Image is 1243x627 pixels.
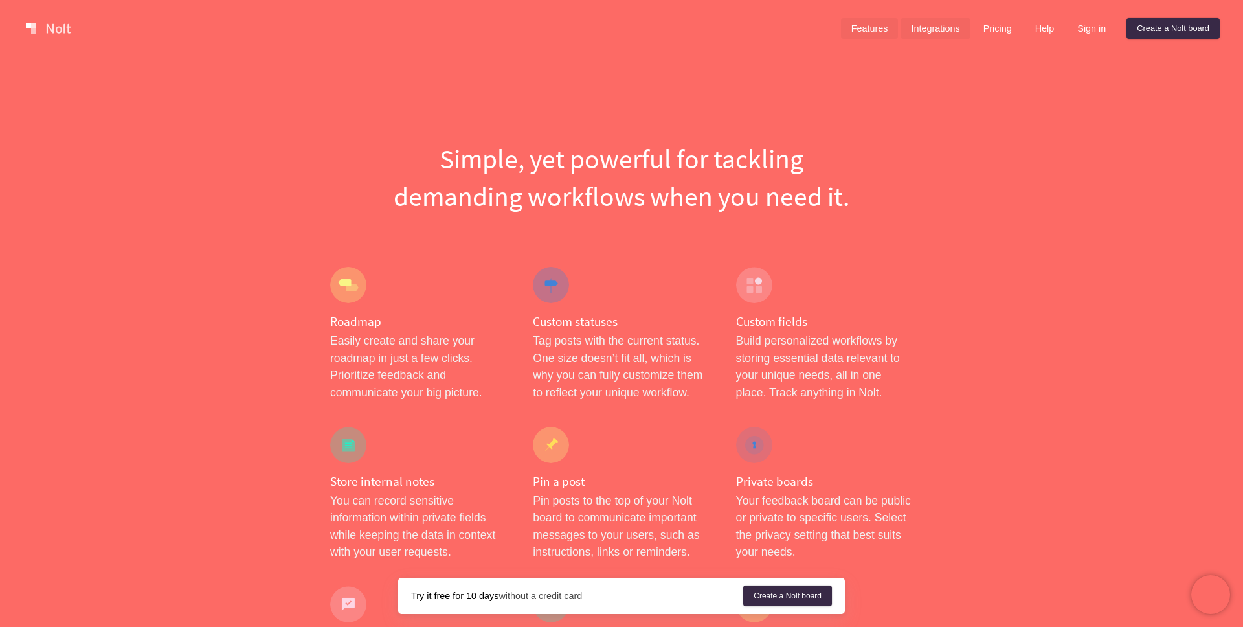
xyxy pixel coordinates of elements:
iframe: Chatra live chat [1191,575,1230,614]
h4: Pin a post [533,473,710,490]
p: Pin posts to the top of your Nolt board to communicate important messages to your users, such as ... [533,492,710,561]
strong: Try it free for 10 days [411,591,498,601]
p: Easily create and share your roadmap in just a few clicks. Prioritize feedback and communicate yo... [330,332,507,401]
a: Help [1025,18,1065,39]
h4: Custom fields [736,313,913,330]
div: without a credit card [411,589,743,602]
p: Your feedback board can be public or private to specific users. Select the privacy setting that b... [736,492,913,561]
a: Sign in [1067,18,1116,39]
h4: Store internal notes [330,473,507,490]
a: Create a Nolt board [743,586,832,606]
p: Tag posts with the current status. One size doesn’t fit all, which is why you can fully customize... [533,332,710,401]
a: Create a Nolt board [1126,18,1220,39]
a: Integrations [901,18,970,39]
h1: Simple, yet powerful for tackling demanding workflows when you need it. [330,140,913,215]
a: Features [841,18,899,39]
h4: Custom statuses [533,313,710,330]
a: Pricing [973,18,1022,39]
h4: Roadmap [330,313,507,330]
p: Build personalized workflows by storing essential data relevant to your unique needs, all in one ... [736,332,913,401]
h4: Private boards [736,473,913,490]
p: You can record sensitive information within private fields while keeping the data in context with... [330,492,507,561]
